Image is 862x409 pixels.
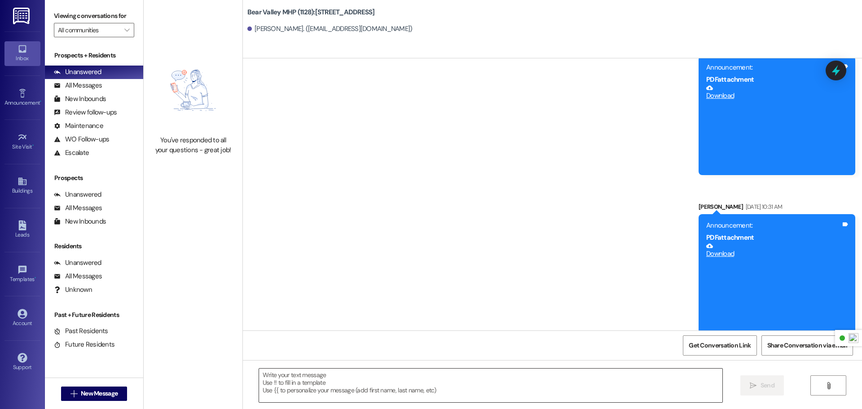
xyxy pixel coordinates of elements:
a: Site Visit • [4,130,40,154]
div: Escalate [54,148,89,158]
span: • [35,275,36,281]
div: New Inbounds [54,217,106,226]
div: [DATE] 10:31 AM [743,202,783,211]
div: Unanswered [54,190,101,199]
div: All Messages [54,81,102,90]
div: Review follow-ups [54,108,117,117]
div: Prospects + Residents [45,51,143,60]
div: [PERSON_NAME]. ([EMAIL_ADDRESS][DOMAIN_NAME]) [247,24,413,34]
span: • [32,142,34,149]
div: Past + Future Residents [45,310,143,320]
iframe: Download https://res.cloudinary.com/residesk/image/upload/v1757438999/user-uploads/4624-175743899... [706,259,841,326]
i:  [124,26,129,34]
button: Get Conversation Link [683,335,756,356]
img: empty-state [154,49,233,131]
a: Inbox [4,41,40,66]
label: Viewing conversations for [54,9,134,23]
div: New Inbounds [54,94,106,104]
div: All Messages [54,203,102,213]
div: Past Residents [54,326,108,336]
button: Send [740,375,784,396]
img: ResiDesk Logo [13,8,31,24]
a: Leads [4,218,40,242]
div: Prospects [45,173,143,183]
button: New Message [61,387,128,401]
span: New Message [81,389,118,398]
b: Bear Valley MHP (1128): [STREET_ADDRESS] [247,8,375,17]
a: Download [706,84,841,100]
div: Maintenance [54,121,103,131]
div: Announcement: [706,221,841,230]
div: Residents [45,242,143,251]
i:  [825,382,832,389]
span: Share Conversation via email [767,341,847,350]
div: Unknown [54,285,92,295]
b: PDF attachment [706,233,754,242]
div: Unanswered [54,67,101,77]
div: [PERSON_NAME] [699,202,855,215]
button: Share Conversation via email [761,335,853,356]
span: Send [761,381,774,390]
input: All communities [58,23,120,37]
i:  [70,390,77,397]
i:  [750,382,756,389]
div: Future Residents [54,340,114,349]
span: • [40,98,41,105]
a: Download [706,242,841,258]
a: Buildings [4,174,40,198]
iframe: Download https://res.cloudinary.com/residesk/image/upload/v1757086334/user-uploads/4624-175708633... [706,101,841,168]
div: You've responded to all your questions - great job! [154,136,233,155]
div: Announcement: [706,63,841,72]
a: Support [4,350,40,374]
div: Unanswered [54,258,101,268]
b: PDF attachment [706,75,754,84]
a: Account [4,306,40,330]
div: WO Follow-ups [54,135,109,144]
a: Templates • [4,262,40,286]
span: Get Conversation Link [689,341,751,350]
div: All Messages [54,272,102,281]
